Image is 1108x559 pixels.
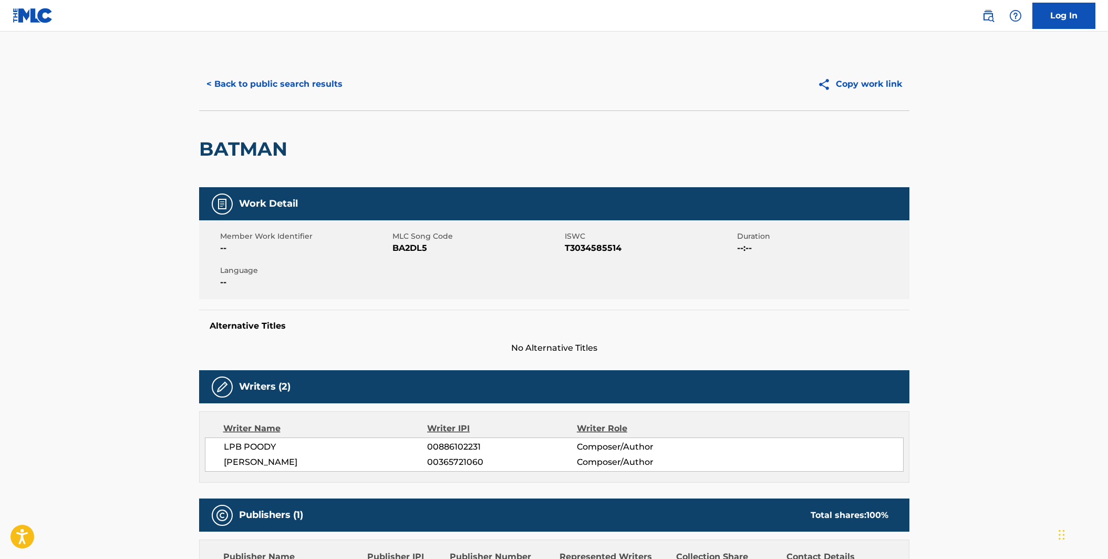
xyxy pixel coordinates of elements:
div: Writer IPI [427,422,577,435]
span: Language [220,265,390,276]
iframe: Chat Widget [1055,509,1108,559]
h5: Alternative Titles [210,321,899,331]
div: Writer Name [223,422,428,435]
span: Duration [737,231,907,242]
div: Drag [1059,519,1065,551]
span: 00365721060 [427,456,576,469]
img: Writers [216,381,229,393]
a: Log In [1032,3,1095,29]
img: Publishers [216,509,229,522]
span: Member Work Identifier [220,231,390,242]
h2: BATMAN [199,137,293,161]
img: Work Detail [216,198,229,210]
h5: Writers (2) [239,381,291,393]
div: Total shares: [811,509,888,522]
span: -- [220,276,390,289]
img: search [982,9,995,22]
img: MLC Logo [13,8,53,23]
span: Composer/Author [577,456,713,469]
h5: Publishers (1) [239,509,303,521]
span: No Alternative Titles [199,342,909,354]
span: Composer/Author [577,441,713,453]
span: MLC Song Code [392,231,562,242]
button: Copy work link [810,71,909,97]
span: LPB POODY [224,441,428,453]
span: ISWC [565,231,734,242]
img: help [1009,9,1022,22]
span: [PERSON_NAME] [224,456,428,469]
span: --:-- [737,242,907,255]
h5: Work Detail [239,198,298,210]
img: Copy work link [817,78,836,91]
div: Writer Role [577,422,713,435]
span: 100 % [866,510,888,520]
a: Public Search [978,5,999,26]
span: -- [220,242,390,255]
div: Help [1005,5,1026,26]
button: < Back to public search results [199,71,350,97]
span: T3034585514 [565,242,734,255]
span: 00886102231 [427,441,576,453]
span: BA2DL5 [392,242,562,255]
